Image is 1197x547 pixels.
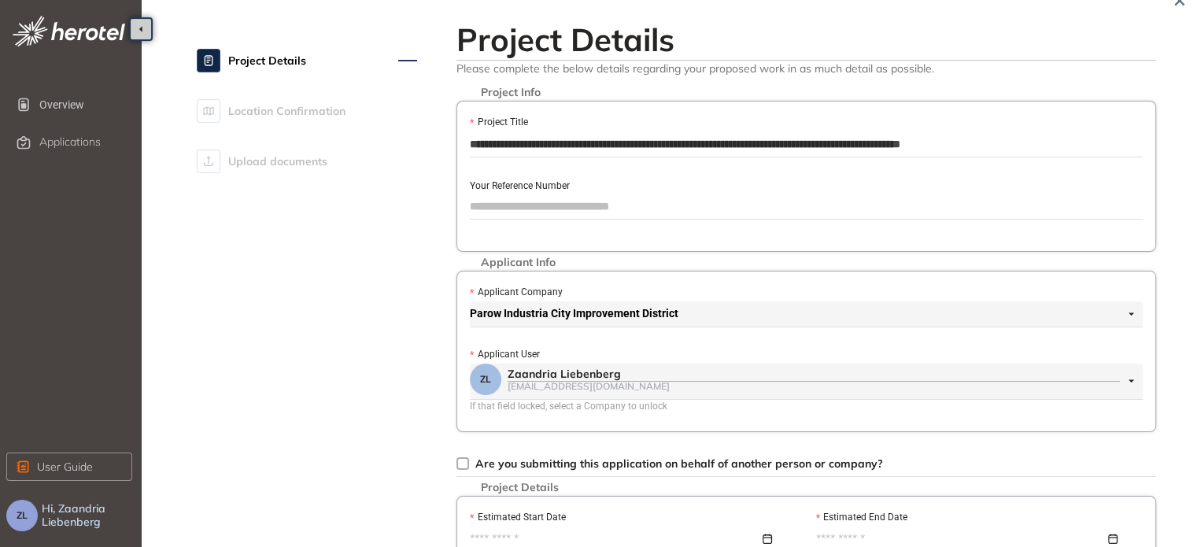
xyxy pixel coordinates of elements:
[473,86,549,99] span: Project Info
[470,179,570,194] label: Your Reference Number
[6,500,38,531] button: ZL
[456,20,1156,58] h2: Project Details
[456,61,1156,76] span: Please complete the below details regarding your proposed work in as much detail as possible.
[473,256,563,269] span: Applicant Info
[470,510,565,525] label: Estimated Start Date
[228,45,306,76] span: Project Details
[470,194,1143,218] input: Your Reference Number
[816,510,907,525] label: Estimated End Date
[228,95,345,127] span: Location Confirmation
[470,347,539,362] label: Applicant User
[37,458,93,475] span: User Guide
[470,115,527,130] label: Project Title
[475,456,883,471] span: Are you submitting this application on behalf of another person or company?
[470,301,1134,327] span: Parow Industria City Improvement District
[42,502,135,529] span: Hi, Zaandria Liebenberg
[17,510,28,521] span: ZL
[13,16,125,46] img: logo
[470,285,562,300] label: Applicant Company
[39,135,101,149] span: Applications
[39,89,129,120] span: Overview
[470,399,1143,414] div: If that field locked, select a Company to unlock
[470,132,1143,156] input: Project Title
[6,453,132,481] button: User Guide
[508,381,1120,391] div: [EMAIL_ADDRESS][DOMAIN_NAME]
[480,374,491,385] span: ZL
[228,146,327,177] span: Upload documents
[508,368,1120,381] div: Zaandria Liebenberg
[473,481,567,494] span: Project Details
